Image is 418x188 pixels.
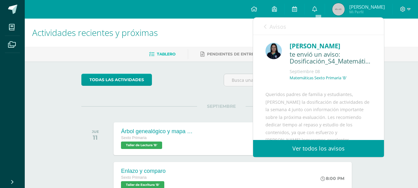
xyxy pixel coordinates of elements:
div: te envió un aviso: Dosificación_S4_Matemática [290,51,372,65]
img: 45x45 [332,3,345,15]
img: 1c2e75a0a924ffa84caa3ccf4b89f7cc.png [265,43,282,59]
span: Tablero [157,52,175,56]
a: todas las Actividades [81,74,152,86]
a: Tablero [149,49,175,59]
p: Matemáticas Sexto Primaria 'B' [290,75,347,81]
span: SEPTIEMBRE [197,103,246,109]
div: Enlazo y comparo [121,168,166,174]
span: Pendientes de entrega [207,52,260,56]
div: Septiembre 08 [290,68,372,75]
span: Taller de Lectura 'B' [121,142,162,149]
span: Sexto Primaria [121,136,147,140]
input: Busca una actividad próxima aquí... [224,74,361,86]
span: Avisos [269,23,286,30]
a: Ver todos los avisos [253,140,384,157]
div: 11 [92,134,99,141]
div: [PERSON_NAME] [290,41,372,51]
div: 8:00 PM [321,176,344,181]
span: Mi Perfil [349,9,385,15]
div: Árbol genealógico y mapa visual comentado [121,128,195,135]
span: Actividades recientes y próximas [32,27,158,38]
div: JUE [92,129,99,134]
span: Sexto Primaria [121,175,147,180]
a: Pendientes de entrega [200,49,260,59]
span: [PERSON_NAME] [349,4,385,10]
